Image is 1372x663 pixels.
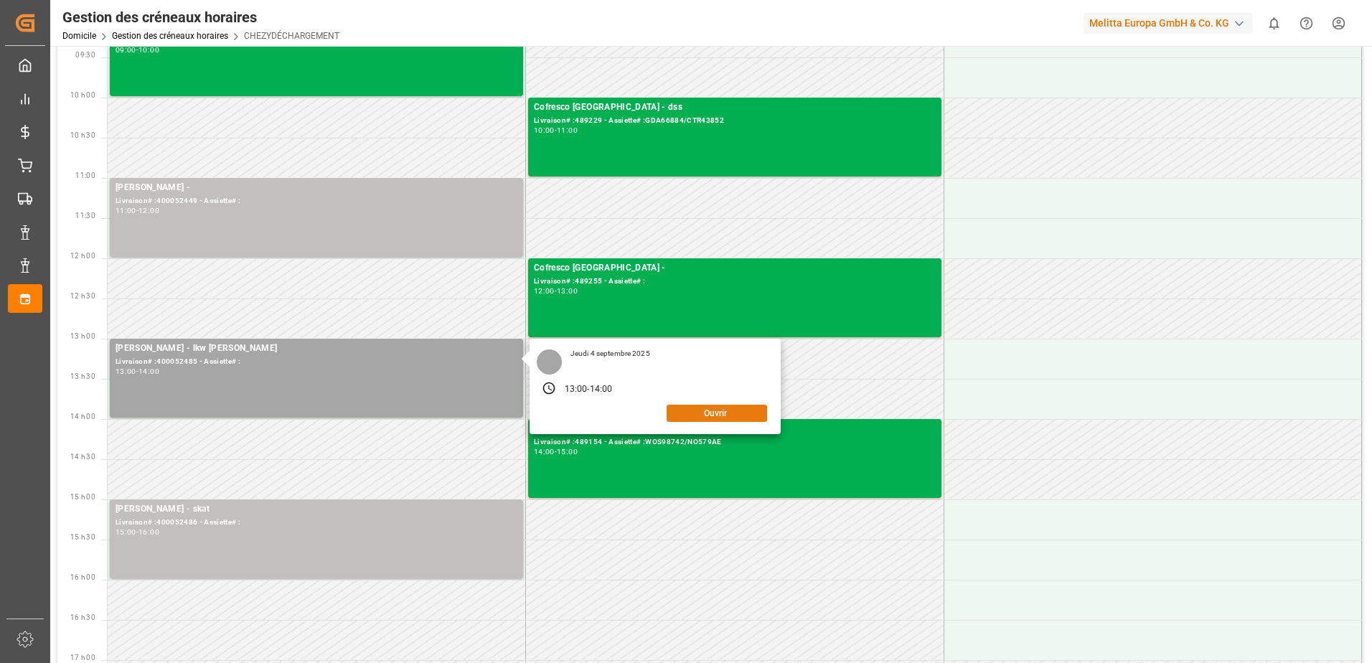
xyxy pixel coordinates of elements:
span: 16 h 30 [70,613,95,621]
div: 12:00 [534,288,555,294]
font: Melitta Europa GmbH & Co. KG [1089,16,1229,31]
div: 14:00 [138,368,159,375]
div: - [136,207,138,214]
div: Cofresco [GEOGRAPHIC_DATA] - [534,261,936,276]
span: 17 h 00 [70,654,95,662]
div: - [555,448,557,455]
div: 13:00 [116,368,136,375]
span: 10 h 30 [70,131,95,139]
span: 12 h 30 [70,292,95,300]
span: 10 h 00 [70,91,95,99]
div: Gestion des créneaux horaires [62,6,339,28]
div: 09:00 [116,47,136,53]
span: 14 h 00 [70,413,95,420]
span: 15 h 30 [70,533,95,541]
a: Gestion des créneaux horaires [112,31,228,41]
div: [PERSON_NAME] - [116,181,517,195]
button: Centre d’aide [1290,7,1322,39]
div: - [555,288,557,294]
div: Livraison# :489229 - Assiette# :GDA66884/CTR43852 [534,115,936,127]
div: - [555,127,557,133]
div: [PERSON_NAME] - lkw [PERSON_NAME] [116,342,517,356]
span: 13 h 00 [70,332,95,340]
span: 11:30 [75,212,95,220]
div: 11:00 [116,207,136,214]
div: Jeudi 4 septembre 2025 [565,349,655,359]
div: Cofresco [GEOGRAPHIC_DATA] - dss [534,100,936,115]
span: 11:00 [75,171,95,179]
div: 11:00 [557,127,578,133]
div: 14:00 [590,383,613,396]
div: Livraison# :400052485 - Assiette# : [116,356,517,368]
button: Melitta Europa GmbH & Co. KG [1084,9,1258,37]
div: - [587,383,589,396]
div: 10:00 [534,127,555,133]
div: [PERSON_NAME] - skat [116,502,517,517]
div: - [136,529,138,535]
button: Ouvrir [667,405,767,422]
span: 13 h 30 [70,372,95,380]
div: 13:00 [565,383,588,396]
div: 10:00 [138,47,159,53]
div: Livraison# :489154 - Assiette# :WOS98742/NO579AE [534,436,936,448]
span: 09:30 [75,51,95,59]
div: Livraison# :489255 - Assiette# : [534,276,936,288]
span: 12 h 00 [70,252,95,260]
div: 12:00 [138,207,159,214]
button: Afficher 0 nouvelles notifications [1258,7,1290,39]
div: 13:00 [557,288,578,294]
div: 16:00 [138,529,159,535]
span: 15 h 00 [70,493,95,501]
div: - [136,368,138,375]
div: 15:00 [116,529,136,535]
a: Domicile [62,31,96,41]
span: 16 h 00 [70,573,95,581]
div: Livraison# :400052449 - Assiette# : [116,195,517,207]
div: Livraison# :400052486 - Assiette# : [116,517,517,529]
div: 14:00 [534,448,555,455]
div: 15:00 [557,448,578,455]
span: 14 h 30 [70,453,95,461]
div: - [136,47,138,53]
